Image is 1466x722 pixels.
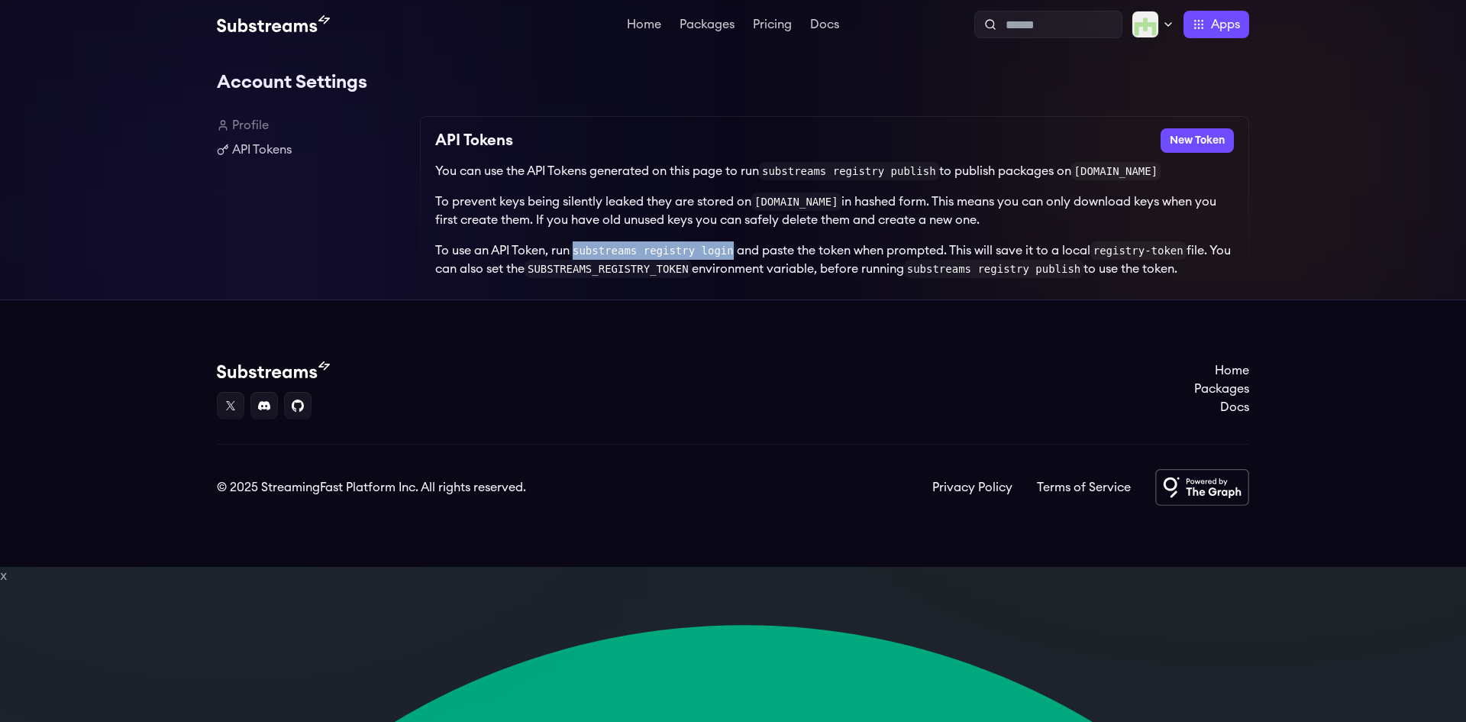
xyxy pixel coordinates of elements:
[217,361,330,380] img: Substream's logo
[1071,162,1161,180] code: [DOMAIN_NAME]
[570,241,737,260] code: substreams registry login
[932,478,1012,497] a: Privacy Policy
[435,193,1234,229] p: To prevent keys being silently leaked they are stored on in hashed form. This means you can only ...
[1211,15,1240,34] span: Apps
[1132,11,1159,38] img: Profile
[751,193,841,211] code: [DOMAIN_NAME]
[217,15,330,34] img: Substream's logo
[1037,478,1131,497] a: Terms of Service
[435,128,513,153] h2: API Tokens
[217,116,408,134] a: Profile
[435,241,1234,278] p: To use an API Token, run and paste the token when prompted. This will save it to a local file. Yo...
[759,162,939,180] code: substreams registry publish
[750,18,795,34] a: Pricing
[904,260,1084,278] code: substreams registry publish
[1194,361,1249,380] a: Home
[525,260,692,278] code: SUBSTREAMS_REGISTRY_TOKEN
[217,141,408,159] a: API Tokens
[624,18,664,34] a: Home
[1090,241,1187,260] code: registry-token
[217,478,526,497] div: © 2025 StreamingFast Platform Inc. All rights reserved.
[676,18,738,34] a: Packages
[1194,380,1249,398] a: Packages
[435,162,1234,180] p: You can use the API Tokens generated on this page to run to publish packages on
[1155,469,1249,506] img: Powered by The Graph
[1161,128,1234,153] button: New Token
[1194,398,1249,416] a: Docs
[807,18,842,34] a: Docs
[217,67,1249,98] h1: Account Settings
